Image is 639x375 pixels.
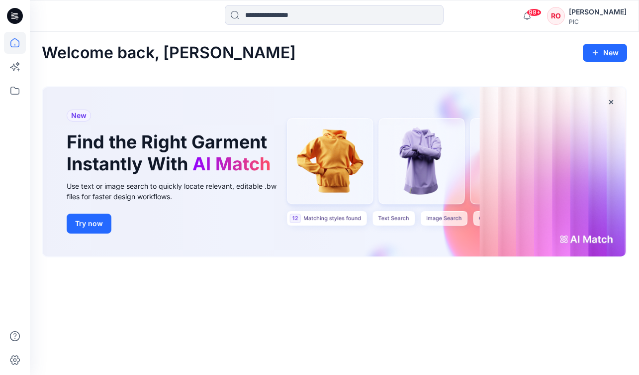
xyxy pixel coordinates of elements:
button: New [583,44,627,62]
div: Use text or image search to quickly locate relevant, editable .bw files for faster design workflows. [67,181,290,202]
div: RO [547,7,565,25]
div: PIC [569,18,627,25]
span: 99+ [527,8,542,16]
span: AI Match [192,153,271,175]
h1: Find the Right Garment Instantly With [67,131,275,174]
button: Try now [67,214,111,234]
h2: Welcome back, [PERSON_NAME] [42,44,296,62]
span: New [71,110,87,122]
div: [PERSON_NAME] [569,6,627,18]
